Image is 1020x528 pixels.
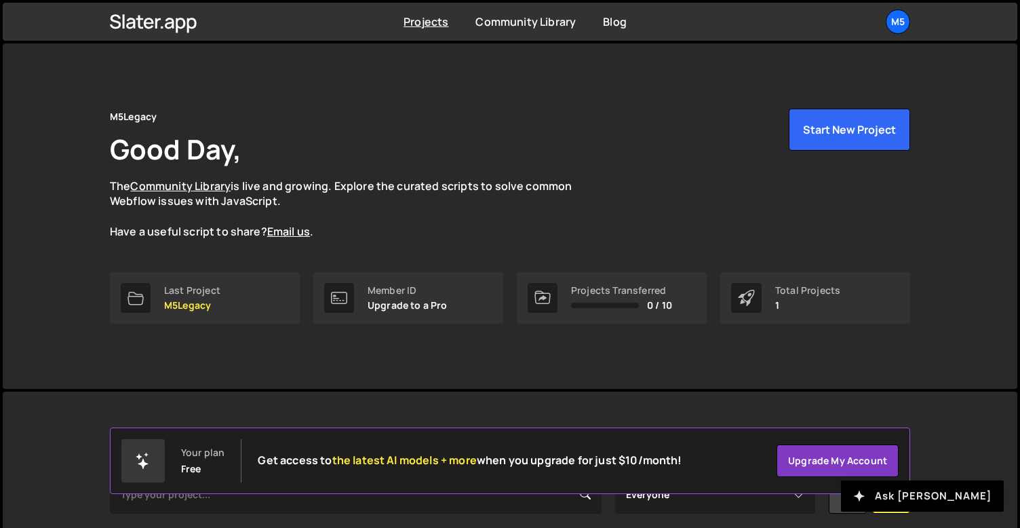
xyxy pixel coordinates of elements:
[164,300,220,311] p: M5Legacy
[775,300,840,311] p: 1
[110,109,157,125] div: M5Legacy
[110,130,241,168] h1: Good Day,
[886,10,910,34] a: M5
[475,14,576,29] a: Community Library
[777,445,899,477] a: Upgrade my account
[368,300,448,311] p: Upgrade to a Pro
[647,300,672,311] span: 0 / 10
[110,272,300,324] a: Last Project M5Legacy
[110,476,602,514] input: Type your project...
[368,285,448,296] div: Member ID
[775,285,840,296] div: Total Projects
[181,447,224,458] div: Your plan
[258,454,682,467] h2: Get access to when you upgrade for just $10/month!
[267,224,310,239] a: Email us
[110,178,598,240] p: The is live and growing. Explore the curated scripts to solve common Webflow issues with JavaScri...
[130,178,231,193] a: Community Library
[181,464,201,474] div: Free
[332,453,477,468] span: the latest AI models + more
[571,285,672,296] div: Projects Transferred
[404,14,448,29] a: Projects
[841,480,1004,512] button: Ask [PERSON_NAME]
[164,285,220,296] div: Last Project
[789,109,910,151] button: Start New Project
[603,14,627,29] a: Blog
